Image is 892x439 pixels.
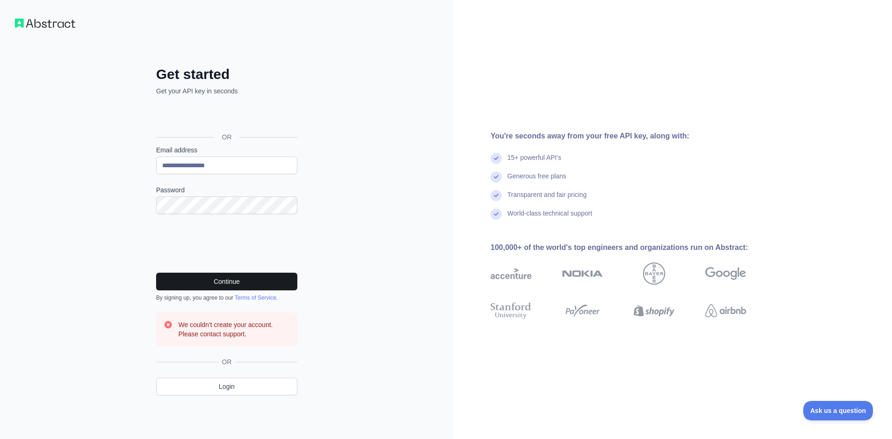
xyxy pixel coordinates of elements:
div: 100,000+ of the world's top engineers and organizations run on Abstract: [491,242,776,253]
a: Login [156,378,297,395]
iframe: reCAPTCHA [156,225,297,262]
p: Get your API key in seconds [156,86,297,96]
iframe: Sign in with Google Button [151,106,300,126]
div: You're seconds away from your free API key, along with: [491,131,776,142]
img: accenture [491,262,531,285]
span: OR [215,132,239,142]
iframe: Toggle Customer Support [803,401,873,420]
div: Transparent and fair pricing [507,190,587,209]
img: check mark [491,190,502,201]
h3: We couldn't create your account. Please contact support. [178,320,290,339]
span: OR [218,357,236,367]
img: payoneer [562,301,603,321]
button: Continue [156,273,297,290]
img: check mark [491,209,502,220]
div: 15+ powerful API's [507,153,561,171]
label: Password [156,185,297,195]
img: google [705,262,746,285]
img: check mark [491,153,502,164]
a: Terms of Service [235,295,276,301]
img: nokia [562,262,603,285]
img: check mark [491,171,502,183]
div: World-class technical support [507,209,592,227]
div: By signing up, you agree to our . [156,294,297,301]
h2: Get started [156,66,297,83]
img: stanford university [491,301,531,321]
img: airbnb [705,301,746,321]
div: Generous free plans [507,171,566,190]
img: shopify [634,301,675,321]
label: Email address [156,145,297,155]
img: bayer [643,262,665,285]
img: Workflow [15,19,75,28]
